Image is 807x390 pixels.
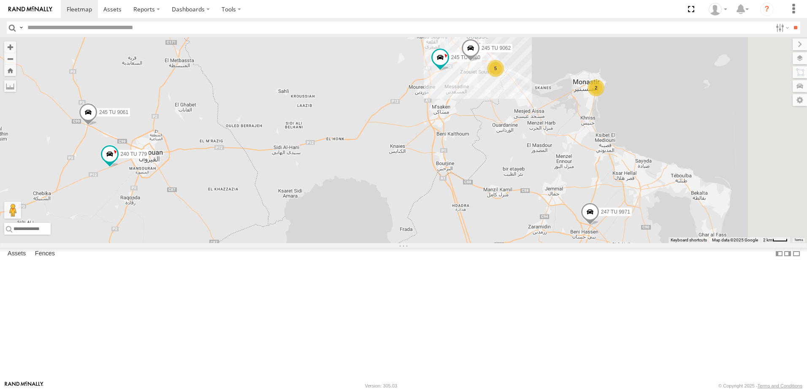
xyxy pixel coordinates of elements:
[792,248,801,260] label: Hide Summary Table
[5,382,43,390] a: Visit our Website
[31,248,59,260] label: Fences
[718,383,802,388] div: © Copyright 2025 -
[4,53,16,65] button: Zoom out
[3,248,30,260] label: Assets
[4,80,16,92] label: Measure
[601,209,630,215] span: 247 TU 9971
[4,65,16,76] button: Zoom Home
[588,79,604,96] div: 2
[365,383,397,388] div: Version: 305.03
[99,109,128,115] span: 245 TU 9061
[451,54,480,60] span: 245 TU 9060
[487,60,504,77] div: 5
[794,238,803,242] a: Terms
[783,248,792,260] label: Dock Summary Table to the Right
[760,3,774,16] i: ?
[772,22,791,34] label: Search Filter Options
[4,41,16,53] button: Zoom in
[671,237,707,243] button: Keyboard shortcuts
[761,237,790,243] button: Map Scale: 2 km per 32 pixels
[712,238,758,242] span: Map data ©2025 Google
[763,238,772,242] span: 2 km
[8,6,52,12] img: rand-logo.svg
[758,383,802,388] a: Terms and Conditions
[706,3,730,16] div: Nejah Benkhalifa
[775,248,783,260] label: Dock Summary Table to the Left
[121,151,147,157] span: 240 TU 779
[793,94,807,106] label: Map Settings
[482,46,511,51] span: 245 TU 9062
[18,22,24,34] label: Search Query
[4,202,21,219] button: Drag Pegman onto the map to open Street View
